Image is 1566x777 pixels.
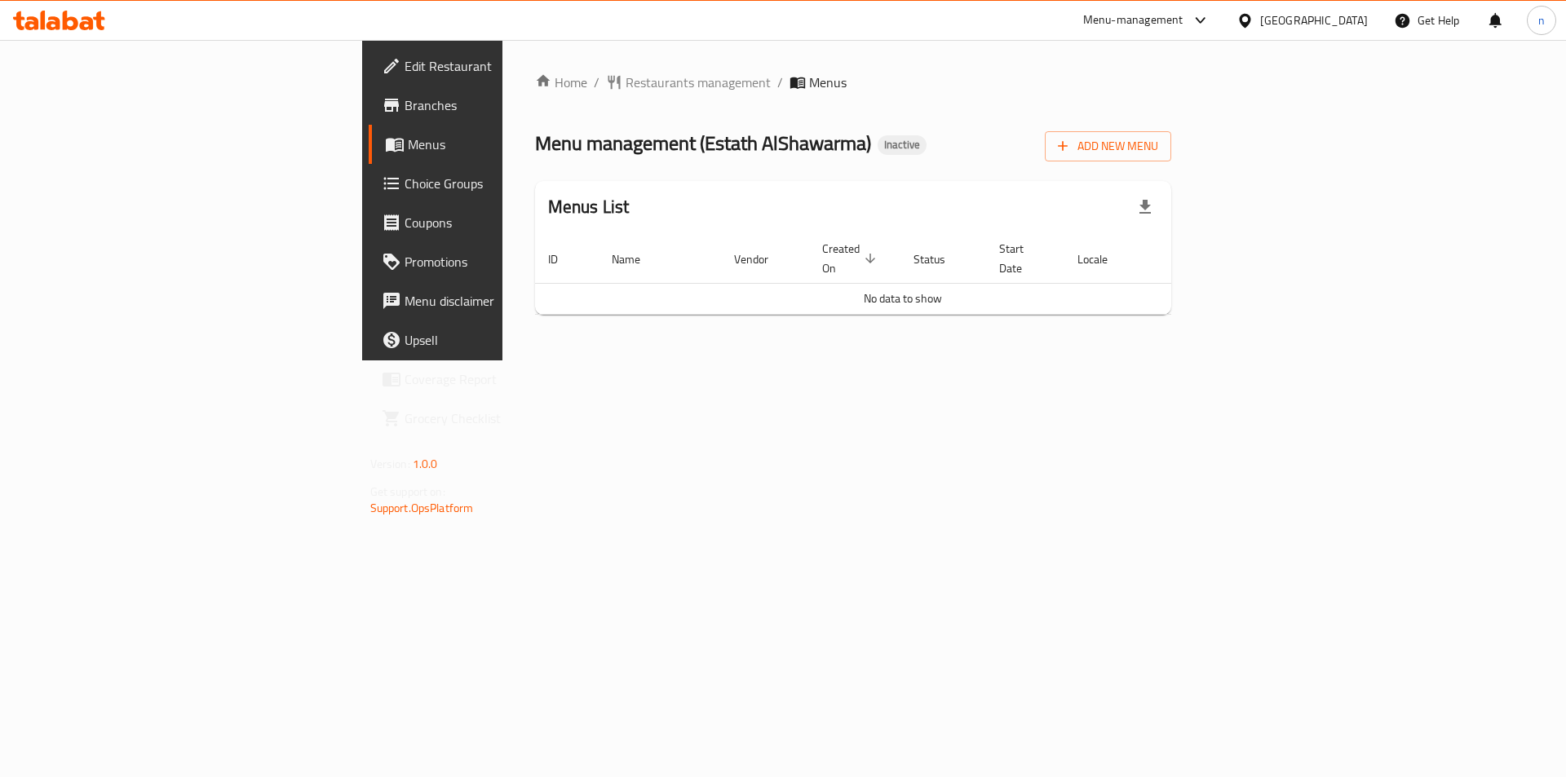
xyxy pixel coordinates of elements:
[405,330,611,350] span: Upsell
[606,73,771,92] a: Restaurants management
[405,369,611,389] span: Coverage Report
[369,86,624,125] a: Branches
[369,164,624,203] a: Choice Groups
[369,360,624,399] a: Coverage Report
[535,125,871,161] span: Menu management ( Estath AlShawarma )
[405,95,611,115] span: Branches
[370,453,410,475] span: Version:
[612,249,661,269] span: Name
[548,249,579,269] span: ID
[913,249,967,269] span: Status
[777,73,783,92] li: /
[535,234,1271,315] table: enhanced table
[999,239,1045,278] span: Start Date
[369,399,624,438] a: Grocery Checklist
[405,252,611,272] span: Promotions
[878,138,927,152] span: Inactive
[405,408,611,428] span: Grocery Checklist
[809,73,847,92] span: Menus
[370,481,445,502] span: Get support on:
[1148,234,1271,284] th: Actions
[405,291,611,311] span: Menu disclaimer
[1077,249,1129,269] span: Locale
[369,203,624,242] a: Coupons
[1126,188,1165,227] div: Export file
[370,497,474,519] a: Support.OpsPlatform
[878,135,927,155] div: Inactive
[1538,11,1545,29] span: n
[413,453,438,475] span: 1.0.0
[369,46,624,86] a: Edit Restaurant
[864,288,942,309] span: No data to show
[535,73,1172,92] nav: breadcrumb
[405,56,611,76] span: Edit Restaurant
[626,73,771,92] span: Restaurants management
[548,195,630,219] h2: Menus List
[405,213,611,232] span: Coupons
[369,281,624,320] a: Menu disclaimer
[405,174,611,193] span: Choice Groups
[1045,131,1171,161] button: Add New Menu
[1058,136,1158,157] span: Add New Menu
[1260,11,1368,29] div: [GEOGRAPHIC_DATA]
[408,135,611,154] span: Menus
[734,249,790,269] span: Vendor
[822,239,881,278] span: Created On
[1083,11,1183,30] div: Menu-management
[369,242,624,281] a: Promotions
[369,320,624,360] a: Upsell
[369,125,624,164] a: Menus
